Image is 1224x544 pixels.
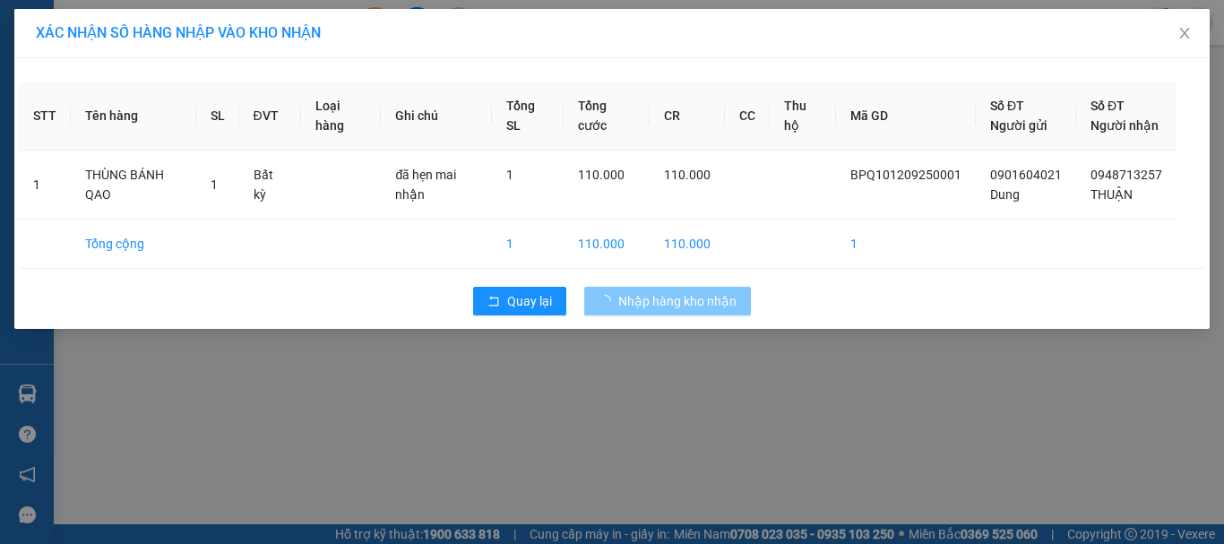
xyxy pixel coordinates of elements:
span: 1 [506,168,513,182]
th: Loại hàng [301,82,382,151]
span: 110.000 [664,168,711,182]
span: đã hẹn mai nhận [395,168,456,202]
span: THUẬN [1090,187,1133,202]
button: rollbackQuay lại [473,287,566,315]
span: Quay lại [507,291,552,311]
td: 110.000 [564,220,650,269]
span: Người nhận [1090,118,1159,133]
span: VPBC1209250004 [90,114,189,127]
th: Tổng SL [492,82,564,151]
th: Ghi chú [381,82,492,151]
th: Thu hộ [770,82,836,151]
img: logo [6,11,86,90]
span: 01 Võ Văn Truyện, KP.1, Phường 2 [142,54,246,76]
span: 110.000 [578,168,625,182]
th: Tổng cước [564,82,650,151]
th: CR [650,82,725,151]
span: XÁC NHẬN SỐ HÀNG NHẬP VÀO KHO NHẬN [36,24,321,41]
th: CC [725,82,770,151]
td: Bất kỳ [239,151,301,220]
span: close [1177,26,1192,40]
th: Mã GD [836,82,976,151]
span: Số ĐT [1090,99,1125,113]
th: SL [196,82,239,151]
button: Nhập hàng kho nhận [584,287,751,315]
th: STT [19,82,71,151]
strong: ĐỒNG PHƯỚC [142,10,246,25]
td: 110.000 [650,220,725,269]
span: Dung [990,187,1020,202]
span: 10:16:02 [DATE] [39,130,109,141]
span: Số ĐT [990,99,1024,113]
button: Close [1159,9,1210,59]
td: THÙNG BÁNH QAO [71,151,196,220]
span: Hotline: 19001152 [142,80,220,91]
td: 1 [492,220,564,269]
td: 1 [19,151,71,220]
th: ĐVT [239,82,301,151]
span: Bến xe [GEOGRAPHIC_DATA] [142,29,241,51]
span: 0901604021 [990,168,1062,182]
th: Tên hàng [71,82,196,151]
span: BPQ101209250001 [850,168,961,182]
span: In ngày: [5,130,109,141]
span: rollback [487,295,500,309]
td: Tổng cộng [71,220,196,269]
td: 1 [836,220,976,269]
span: [PERSON_NAME]: [5,116,189,126]
span: loading [599,295,618,307]
span: Nhập hàng kho nhận [618,291,737,311]
span: 0948713257 [1090,168,1162,182]
span: Người gửi [990,118,1047,133]
span: 1 [211,177,218,192]
span: ----------------------------------------- [48,97,220,111]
